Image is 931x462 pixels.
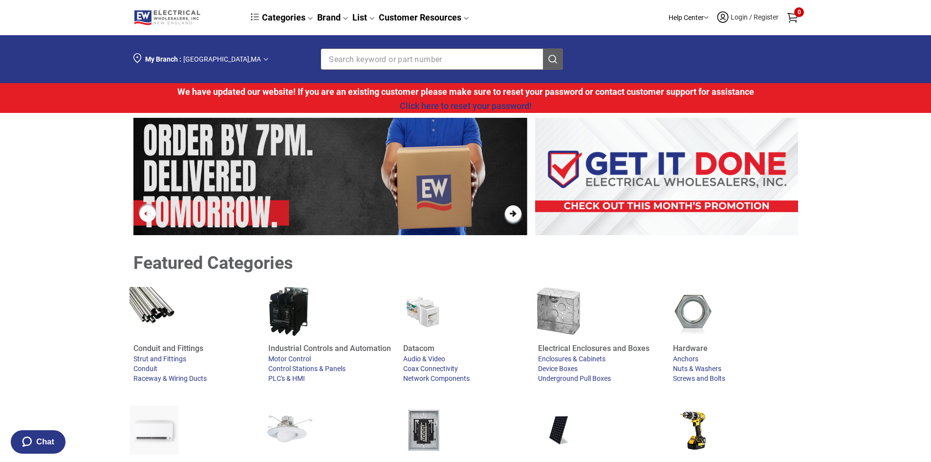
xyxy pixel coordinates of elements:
a: Network Components [403,374,513,382]
a: Categories [251,12,313,22]
a: Conduit and Fittings [133,344,259,353]
a: Control Stations & Panels [268,365,393,373]
a: Screws and Bolts [673,374,798,382]
a: Datacom [403,344,513,353]
button: Previous Slide [139,205,156,222]
span: Chat [36,437,54,446]
a: Electrical Enclosures and Boxes [538,344,663,353]
div: Section row [133,43,798,76]
a: Hardware [673,344,798,353]
a: Brand [317,12,348,22]
a: Audio & Video [403,355,513,363]
a: Underground Pull Boxes [538,374,663,382]
a: List [352,12,375,22]
input: Clear search fieldSearch Products [321,49,527,69]
button: Next Slide [505,205,521,222]
a: Motor Control [268,355,393,363]
a: Customer Resources [379,12,469,22]
img: power tools [669,406,718,455]
div: We have updated our website! If you are an existing customer please make sure to reset your passw... [133,83,798,99]
img: ethernet connectors [399,287,448,336]
div: Current slide is 1 of 4 [133,118,527,235]
button: Search Products [543,49,563,69]
span: 0 [794,7,804,17]
img: wall heater [130,406,178,455]
img: Logo [133,9,204,26]
a: Raceway & Wiring Ducts [133,374,259,382]
span: Login / Register [730,13,779,21]
img: switch boxes [534,287,583,336]
section: slider [133,118,527,235]
a: Login / Register [716,10,779,25]
img: dcb64e45f5418a636573a8ace67a09fc.svg [251,13,259,21]
img: conduit [130,287,178,336]
img: hex nuts [669,287,718,336]
a: Anchors [673,355,798,363]
a: Device Boxes [538,365,663,373]
div: Help Center [669,6,709,30]
img: solar panels [534,406,583,455]
img: Arrow [263,58,268,61]
a: Coax Connectivity [403,365,513,373]
div: Section row [133,43,579,76]
div: Section row [532,6,798,30]
img: load center [399,406,448,455]
p: Help Center [669,13,704,23]
img: Contactor [264,287,313,336]
button: Chat [10,429,66,455]
a: Industrial Controls and Automation [268,344,393,353]
div: Featured Categories [133,253,798,273]
a: Enclosures & Cabinets [538,355,663,363]
a: Conduit [133,365,259,373]
span: [GEOGRAPHIC_DATA] , MA [183,55,261,63]
span: My Branch : [145,55,181,63]
img: recessed lighting [264,406,313,455]
a: Logo [133,9,233,26]
a: Strut and Fittings [133,355,259,363]
a: PLC's & HMI [268,374,393,382]
a: Nuts & Washers [673,365,798,373]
